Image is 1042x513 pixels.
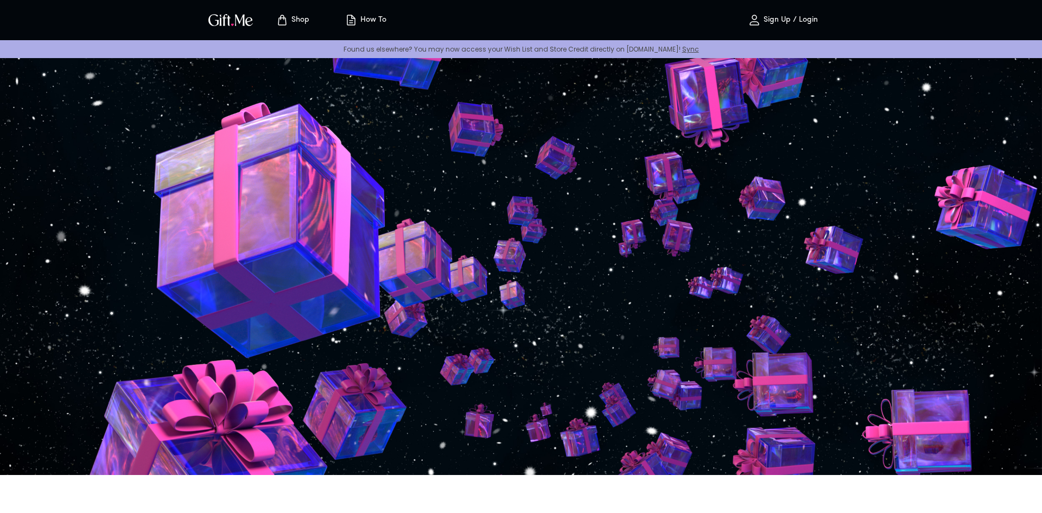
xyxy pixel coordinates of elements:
[289,16,309,25] p: Shop
[345,14,358,27] img: how-to.svg
[761,16,818,25] p: Sign Up / Login
[205,14,256,27] button: GiftMe Logo
[335,3,395,37] button: How To
[682,45,699,54] a: Sync
[206,12,255,28] img: GiftMe Logo
[728,3,837,37] button: Sign Up / Login
[358,16,386,25] p: How To
[9,45,1033,54] p: Found us elsewhere? You may now access your Wish List and Store Credit directly on [DOMAIN_NAME]!
[263,3,322,37] button: Store page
